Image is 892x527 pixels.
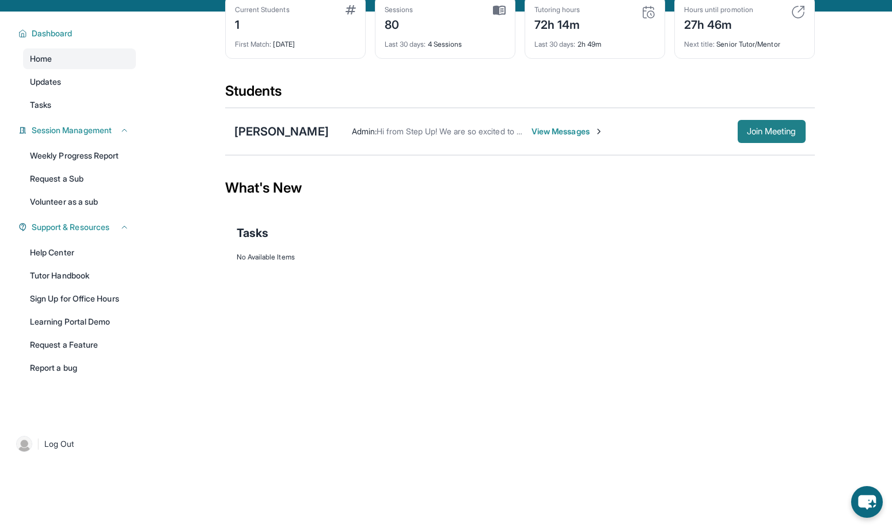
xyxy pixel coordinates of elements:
button: Dashboard [27,28,129,39]
div: Tutoring hours [534,5,580,14]
button: chat-button [851,486,883,518]
span: Dashboard [32,28,73,39]
div: Students [225,82,815,107]
div: What's New [225,163,815,213]
a: Weekly Progress Report [23,145,136,166]
a: Help Center [23,242,136,263]
a: Sign Up for Office Hours [23,288,136,309]
img: card [346,5,356,14]
a: Report a bug [23,357,136,378]
div: 4 Sessions [385,33,506,49]
span: Tasks [237,225,268,241]
img: user-img [16,436,32,452]
a: Tasks [23,95,136,115]
div: [DATE] [235,33,356,49]
span: Last 30 days : [534,40,576,48]
div: Senior Tutor/Mentor [684,33,805,49]
button: Session Management [27,125,129,136]
span: Join Meeting [747,128,796,135]
div: Hours until promotion [684,5,753,14]
span: Admin : [352,126,377,136]
div: 27h 46m [684,14,753,33]
span: Support & Resources [32,221,109,233]
span: Tasks [30,99,51,111]
a: Tutor Handbook [23,265,136,286]
a: |Log Out [12,431,136,457]
span: Next title : [684,40,715,48]
span: Session Management [32,125,112,136]
button: Support & Resources [27,221,129,233]
span: View Messages [532,126,603,137]
div: 72h 14m [534,14,580,33]
img: Chevron-Right [594,127,603,136]
img: card [493,5,506,16]
a: Volunteer as a sub [23,191,136,212]
span: Home [30,53,52,65]
img: card [791,5,805,19]
span: Last 30 days : [385,40,426,48]
div: 1 [235,14,290,33]
span: Updates [30,76,62,88]
a: Request a Feature [23,334,136,355]
a: Home [23,48,136,69]
div: Sessions [385,5,413,14]
span: | [37,437,40,451]
div: No Available Items [237,253,803,262]
div: 2h 49m [534,33,655,49]
a: Learning Portal Demo [23,311,136,332]
div: Current Students [235,5,290,14]
button: Join Meeting [738,120,806,143]
span: First Match : [235,40,272,48]
img: card [642,5,655,19]
div: 80 [385,14,413,33]
a: Updates [23,71,136,92]
a: Request a Sub [23,168,136,189]
span: Log Out [44,438,74,450]
div: [PERSON_NAME] [234,123,329,140]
